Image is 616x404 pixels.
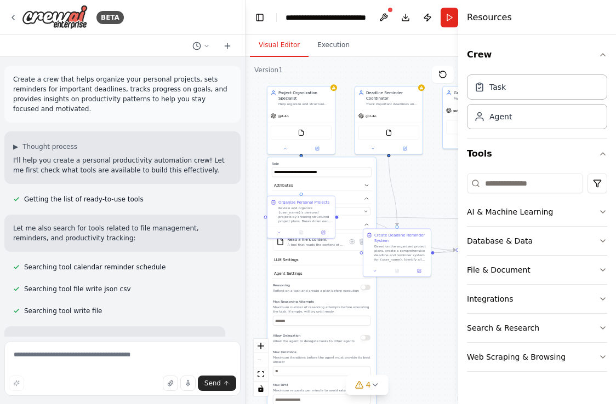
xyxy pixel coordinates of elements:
span: Getting the list of ready-to-use tools [24,195,144,204]
div: Web Scraping & Browsing [467,351,566,362]
div: Track important deadlines and milestones for {user_name}, create comprehensive reminder systems, ... [366,102,419,106]
button: Start a new chat [219,39,236,53]
span: Agent Settings [274,270,303,276]
button: LLM Settings [272,255,372,266]
div: React Flow controls [254,339,268,396]
button: Open in side panel [389,145,420,152]
p: Let me also search for tools related to file management, reminders, and productivity tracking: [13,223,232,243]
span: Reasoning [273,284,290,287]
div: Goal Progress TrackerMonitor and analyze progress on personal goals for {user_name}, track key me... [442,86,511,149]
button: Model [272,194,372,204]
div: Help organize and structure personal projects by creating detailed project plans, breaking down t... [278,102,332,106]
button: Switch to previous chat [188,39,214,53]
label: Role [272,161,372,166]
p: Allow the agent to delegate tasks to other agents [273,339,355,343]
span: Searching tool write file [24,307,102,315]
button: Execution [309,34,358,57]
button: Agent Settings [272,268,372,279]
span: Thought process [22,142,77,151]
div: Database & Data [467,235,533,246]
div: Tools [467,169,607,380]
p: I'll help you create a personal productivity automation crew! Let me first check what tools are a... [13,155,232,175]
div: File & Document [467,264,531,275]
button: ▶Thought process [13,142,77,151]
button: Click to speak your automation idea [180,376,196,391]
div: Deadline Reminder CoordinatorTrack important deadlines and milestones for {user_name}, create com... [355,86,423,154]
button: No output available [289,229,312,236]
div: Crew [467,70,607,138]
button: Database & Data [467,227,607,255]
button: Open in side panel [410,268,429,274]
label: Max RPM [273,383,370,387]
span: gpt-4o [366,114,377,118]
button: fit view [254,367,268,382]
img: Logo [22,5,88,30]
button: No output available [385,268,408,274]
div: Organize Personal ProjectsReview and organize {user_name}'s personal projects by creating structu... [267,195,335,239]
div: Read a file's content [287,236,344,242]
div: Agent [489,111,512,122]
button: toggle interactivity [254,382,268,396]
label: Max Iterations [273,350,370,354]
button: Attributes [272,180,372,191]
button: Delete tool [357,236,367,246]
label: Max Reasoning Attempts [273,299,370,304]
div: A tool that reads the content of a file. To use this tool, provide a 'file_path' parameter with t... [287,243,344,247]
img: FileReadTool [276,238,284,245]
div: Task [489,82,506,93]
h4: Resources [467,11,512,24]
div: Create Deadline Reminder System [374,232,427,243]
div: Deadline Reminder Coordinator [366,90,419,101]
button: AI & Machine Learning [467,198,607,226]
div: Search & Research [467,322,539,333]
button: Hide left sidebar [252,10,267,25]
div: BETA [96,11,124,24]
div: Project Organization SpecialistHelp organize and structure personal projects by creating detailed... [267,86,335,154]
p: Maximum iterations before the agent must provide its best answer [273,355,370,364]
g: Edge from 8473aa73-7fc6-4923-8d33-9b952612e85b to a8ab52c5-a3d7-4b59-a6e1-f3c4e9d64958 [434,217,551,256]
button: Send [198,376,236,391]
g: Edge from d9109a22-5a18-4f1b-a0cd-2fa3c2602932 to 8473aa73-7fc6-4923-8d33-9b952612e85b [386,157,400,226]
span: Allow Delegation [273,334,301,338]
div: Project Organization Specialist [278,90,332,101]
p: Create a crew that helps organize your personal projects, sets reminders for important deadlines,... [13,74,232,114]
p: Let me fetch all available tools to see what we can work with: [13,335,216,345]
span: LLM Settings [274,257,299,263]
button: Configure tool [347,236,357,246]
button: Open in side panel [314,229,333,236]
nav: breadcrumb [286,12,366,23]
button: Tools [467,138,607,169]
img: FileReadTool [298,129,304,136]
div: Organize Personal Projects [278,199,329,205]
button: Upload files [163,376,178,391]
button: Visual Editor [250,34,309,57]
p: Maximum requests per minute to avoid rate limits [273,388,370,393]
p: Reflect on a task and create a plan before execution [273,288,359,293]
span: gpt-4o [453,108,464,113]
span: 4 [366,379,371,390]
div: Review and organize {user_name}'s personal projects by creating structured project plans. Break d... [278,206,332,223]
div: AI & Machine Learning [467,206,553,217]
span: gpt-4o [278,114,289,118]
button: Improve this prompt [9,376,24,391]
g: Edge from 969a9dd5-84e4-4cc7-8ffb-95dd76c9d993 to a8ab52c5-a3d7-4b59-a6e1-f3c4e9d64958 [338,215,551,223]
button: Open in side panel [301,145,333,152]
span: Searching tool calendar reminder schedule [24,263,166,272]
button: OpenAI - gpt-4o [273,207,370,215]
span: Send [204,379,221,388]
div: Create Deadline Reminder SystemBased on the organized project plans, create a comprehensive deadl... [363,228,431,277]
div: Version 1 [254,66,283,74]
button: Search & Research [467,314,607,342]
span: Searching tool file write json csv [24,285,131,293]
div: Based on the organized project plans, create a comprehensive deadline and reminder system for {us... [374,244,427,262]
button: File & Document [467,256,607,284]
button: Web Scraping & Browsing [467,343,607,371]
button: 4 [346,375,389,395]
p: Maximum number of reasoning attempts before executing the task. If empty, will try until ready. [273,305,370,314]
button: Tools [272,220,372,230]
button: Integrations [467,285,607,313]
div: Integrations [467,293,513,304]
button: Crew [467,39,607,70]
img: FileReadTool [385,129,392,136]
button: zoom in [254,339,268,353]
